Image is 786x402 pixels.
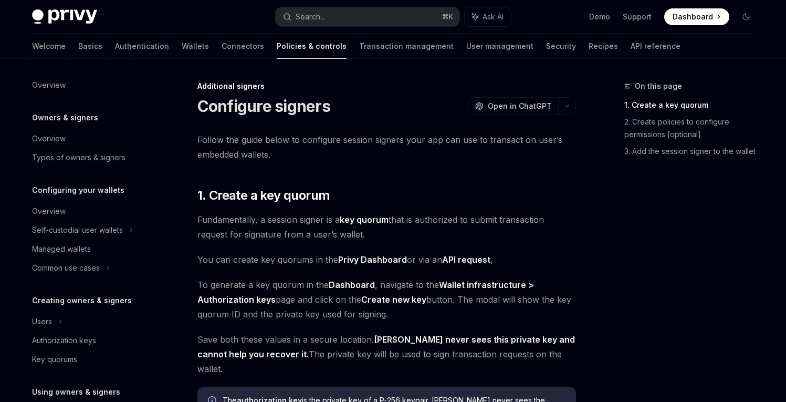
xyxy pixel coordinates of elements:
[32,353,77,366] div: Key quorums
[329,280,375,291] a: Dashboard
[624,97,763,114] a: 1. Create a key quorum
[277,34,347,59] a: Policies & controls
[468,97,558,115] button: Open in ChatGPT
[78,34,102,59] a: Basics
[442,13,453,21] span: ⌘ K
[488,101,552,111] span: Open in ChatGPT
[197,81,576,91] div: Additional signers
[197,334,575,359] strong: [PERSON_NAME] never sees this private key and cannot help you recover it.
[24,148,158,167] a: Types of owners & signers
[222,34,264,59] a: Connectors
[32,334,96,347] div: Authorization keys
[32,151,125,164] div: Types of owners & signers
[32,79,66,91] div: Overview
[32,224,123,236] div: Self-custodial user wallets
[32,111,98,124] h5: Owners & signers
[32,262,100,274] div: Common use cases
[24,350,158,369] a: Key quorums
[24,331,158,350] a: Authorization keys
[589,12,610,22] a: Demo
[24,240,158,259] a: Managed wallets
[197,277,576,322] span: To generate a key quorum in the , navigate to the page and click on the button. The modal will sh...
[32,9,97,24] img: dark logo
[631,34,680,59] a: API reference
[32,294,132,307] h5: Creating owners & signers
[673,12,713,22] span: Dashboard
[359,34,454,59] a: Transaction management
[197,187,330,204] span: 1. Create a key quorum
[24,76,158,95] a: Overview
[624,114,763,143] a: 2. Create policies to configure permissions [optional]
[738,8,754,25] button: Toggle dark mode
[32,315,52,328] div: Users
[197,212,576,242] span: Fundamentally, a session signer is a that is authorized to submit transaction request for signatu...
[338,254,407,265] a: Privy Dashboard
[24,202,158,221] a: Overview
[276,7,459,26] button: Search...⌘K
[115,34,169,59] a: Authentication
[340,214,389,225] a: key quorum
[32,132,66,145] div: Overview
[182,34,209,59] a: Wallets
[589,34,618,59] a: Recipes
[197,332,576,376] span: Save both these values in a secure location. The private key will be used to sign transaction req...
[465,7,511,26] button: Ask AI
[623,12,652,22] a: Support
[483,12,504,22] span: Ask AI
[361,294,426,305] strong: Create new key
[32,205,66,218] div: Overview
[32,34,66,59] a: Welcome
[32,386,120,398] h5: Using owners & signers
[197,252,576,267] span: You can create key quorums in the or via an ,
[197,97,330,116] h1: Configure signers
[24,129,158,148] a: Overview
[635,80,682,92] span: On this page
[32,184,124,197] h5: Configuring your wallets
[442,254,490,265] a: API request
[466,34,533,59] a: User management
[32,243,91,255] div: Managed wallets
[624,143,763,160] a: 3. Add the session signer to the wallet
[296,11,325,23] div: Search...
[546,34,576,59] a: Security
[664,8,729,25] a: Dashboard
[197,132,576,162] span: Follow the guide below to configure session signers your app can use to transact on user’s embedd...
